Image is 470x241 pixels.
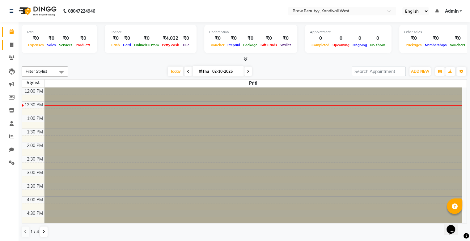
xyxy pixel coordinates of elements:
[23,88,44,95] div: 12:00 PM
[26,210,44,217] div: 4:30 PM
[404,43,423,47] span: Packages
[279,35,292,42] div: ₹0
[181,35,192,42] div: ₹0
[110,43,121,47] span: Cash
[369,43,387,47] span: No show
[160,35,181,42] div: ₹4,032
[26,156,44,162] div: 2:30 PM
[352,67,406,76] input: Search Appointment
[68,2,95,20] b: 08047224946
[27,30,92,35] div: Total
[160,43,181,47] span: Petty cash
[404,35,423,42] div: ₹0
[209,30,292,35] div: Redemption
[351,43,369,47] span: Ongoing
[209,43,226,47] span: Voucher
[26,170,44,176] div: 3:00 PM
[30,229,39,235] span: 1 / 4
[369,35,387,42] div: 0
[45,35,57,42] div: ₹0
[110,30,192,35] div: Finance
[197,69,210,74] span: Thu
[445,8,458,14] span: Admin
[411,69,429,74] span: ADD NEW
[226,35,242,42] div: ₹0
[121,35,133,42] div: ₹0
[409,67,431,76] button: ADD NEW
[26,197,44,203] div: 4:00 PM
[26,142,44,149] div: 2:00 PM
[26,69,47,74] span: Filter Stylist
[331,43,351,47] span: Upcoming
[259,35,279,42] div: ₹0
[210,67,241,76] input: 2025-10-02
[209,35,226,42] div: ₹0
[351,35,369,42] div: 0
[27,43,45,47] span: Expenses
[121,43,133,47] span: Card
[22,80,44,86] div: Stylist
[242,35,259,42] div: ₹0
[44,80,462,87] span: Priti
[27,35,45,42] div: ₹0
[74,35,92,42] div: ₹0
[26,183,44,190] div: 3:30 PM
[310,30,387,35] div: Appointment
[310,35,331,42] div: 0
[448,43,467,47] span: Vouchers
[331,35,351,42] div: 0
[259,43,279,47] span: Gift Cards
[448,35,467,42] div: ₹0
[26,115,44,122] div: 1:00 PM
[168,67,183,76] span: Today
[57,35,74,42] div: ₹0
[74,43,92,47] span: Products
[26,129,44,135] div: 1:30 PM
[226,43,242,47] span: Prepaid
[444,216,464,235] iframe: chat widget
[57,43,74,47] span: Services
[110,35,121,42] div: ₹0
[423,43,448,47] span: Memberships
[279,43,292,47] span: Wallet
[181,43,191,47] span: Due
[242,43,259,47] span: Package
[423,35,448,42] div: ₹0
[16,2,58,20] img: logo
[133,35,160,42] div: ₹0
[310,43,331,47] span: Completed
[23,102,44,108] div: 12:30 PM
[45,43,57,47] span: Sales
[133,43,160,47] span: Online/Custom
